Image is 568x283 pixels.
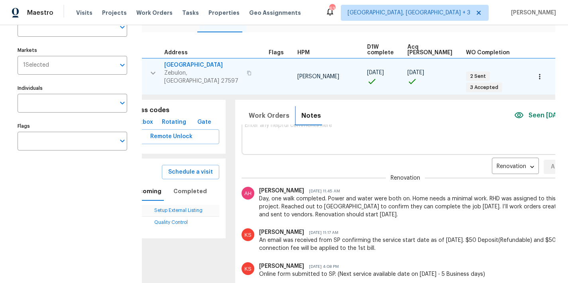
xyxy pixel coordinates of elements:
span: Visits [76,9,92,17]
span: Acq [PERSON_NAME] [407,44,452,55]
span: Geo Assignments [249,9,301,17]
div: 63 [329,5,335,13]
img: Amanda Horton [242,187,254,200]
span: 3 Accepted [467,84,501,91]
a: Setup External Listing [154,208,202,213]
span: [DATE] 11:45 AM [304,189,340,193]
span: Flags [269,50,284,55]
span: Completed [173,186,207,196]
a: Quality Control [154,220,188,225]
span: WO Completion [466,50,510,55]
span: [PERSON_NAME] [297,74,339,79]
span: Address [164,50,188,55]
span: Rotating [162,117,186,127]
div: Renovation [492,160,539,174]
button: Open [117,97,128,109]
img: Kiran Seetharaman [242,228,254,241]
span: Work Orders [249,110,289,121]
span: Schedule a visit [168,167,213,177]
label: Markets [18,48,127,53]
span: Notes [301,110,321,121]
img: Kiran Seetharaman [242,262,254,275]
span: Upcoming [131,186,161,196]
span: [DATE] 4:08 PM [304,265,339,269]
span: Gate [195,117,214,127]
span: Maestro [27,9,53,17]
label: Individuals [18,86,127,91]
span: Seen [DATE] [529,111,567,120]
h5: Access codes [124,106,219,115]
label: Flags [18,124,127,129]
span: [PERSON_NAME] [508,9,556,17]
span: [PERSON_NAME] [259,230,304,235]
span: [DATE] [367,70,384,75]
button: Open [117,22,128,33]
button: Schedule a visit [162,165,219,180]
span: [PERSON_NAME] [259,188,304,194]
span: Work Orders [136,9,173,17]
span: [GEOGRAPHIC_DATA], [GEOGRAPHIC_DATA] + 3 [348,9,470,17]
span: HPM [297,50,310,55]
span: Properties [208,9,240,17]
span: 2 Sent [467,73,489,80]
button: Open [117,135,128,146]
span: 1 Selected [23,62,49,69]
span: Remote Unlock [130,132,213,142]
button: Remote Unlock [124,129,219,144]
span: [DATE] 11:17 AM [304,231,338,235]
span: [DATE] [407,70,424,75]
span: [GEOGRAPHIC_DATA] [164,61,242,69]
span: Zebulon, [GEOGRAPHIC_DATA] 27597 [164,69,242,85]
button: Open [117,59,128,71]
span: Projects [102,9,127,17]
span: Renovation [391,174,420,182]
span: D1W complete [367,44,394,55]
button: Rotating [159,115,189,130]
button: Gate [191,115,217,130]
span: [PERSON_NAME] [259,263,304,269]
span: Tasks [182,10,199,16]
